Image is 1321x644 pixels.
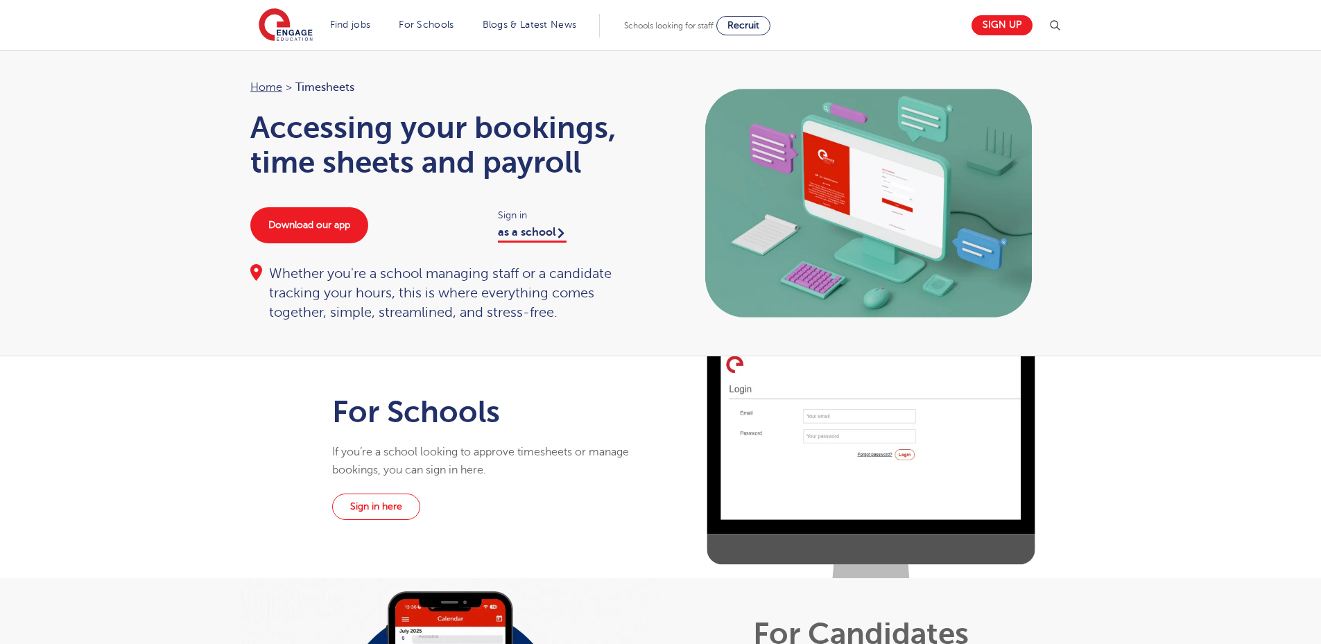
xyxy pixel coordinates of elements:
[483,19,577,30] a: Blogs & Latest News
[498,226,567,243] a: as a school
[727,20,759,31] span: Recruit
[498,207,647,223] span: Sign in
[330,19,371,30] a: Find jobs
[332,494,420,520] a: Sign in here
[259,8,313,43] img: Engage Education
[332,443,642,480] p: If you’re a school looking to approve timesheets or manage bookings, you can sign in here.
[286,81,292,94] span: >
[250,207,368,243] a: Download our app
[250,81,282,94] a: Home
[716,16,770,35] a: Recruit
[250,78,647,96] nav: breadcrumb
[399,19,454,30] a: For Schools
[250,110,647,180] h1: Accessing your bookings, time sheets and payroll
[295,78,354,96] span: Timesheets
[250,264,647,322] div: Whether you're a school managing staff or a candidate tracking your hours, this is where everythi...
[332,394,642,429] h1: For Schools
[972,15,1033,35] a: Sign up
[624,21,714,31] span: Schools looking for staff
